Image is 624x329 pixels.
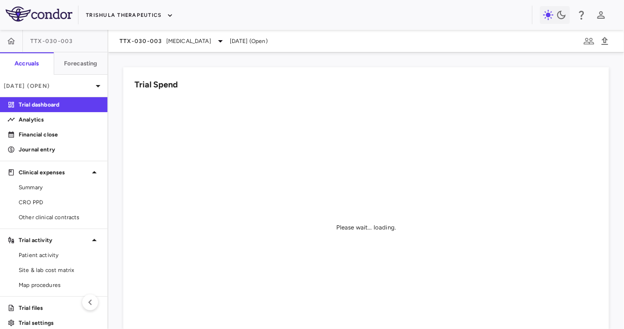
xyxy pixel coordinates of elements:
p: Trial dashboard [19,100,100,109]
p: [DATE] (Open) [4,82,92,90]
p: Analytics [19,115,100,124]
span: Summary [19,183,100,192]
p: Trial files [19,304,100,312]
span: TTX-030-003 [30,37,73,45]
h6: Accruals [14,59,39,68]
button: Trishula Therapeutics [86,8,173,23]
span: Map procedures [19,281,100,289]
p: Journal entry [19,145,100,154]
p: Clinical expenses [19,168,89,177]
span: TTX-030-003 [120,37,163,45]
div: Please wait... loading. [336,223,396,232]
span: [MEDICAL_DATA] [166,37,211,45]
span: Site & lab cost matrix [19,266,100,274]
span: Patient activity [19,251,100,259]
p: Financial close [19,130,100,139]
span: Other clinical contracts [19,213,100,222]
h6: Trial Spend [135,79,178,91]
p: Trial settings [19,319,100,327]
span: CRO PPD [19,198,100,207]
p: Trial activity [19,236,89,244]
h6: Forecasting [64,59,98,68]
span: [DATE] (Open) [230,37,268,45]
img: logo-full-SnFGN8VE.png [6,7,72,21]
